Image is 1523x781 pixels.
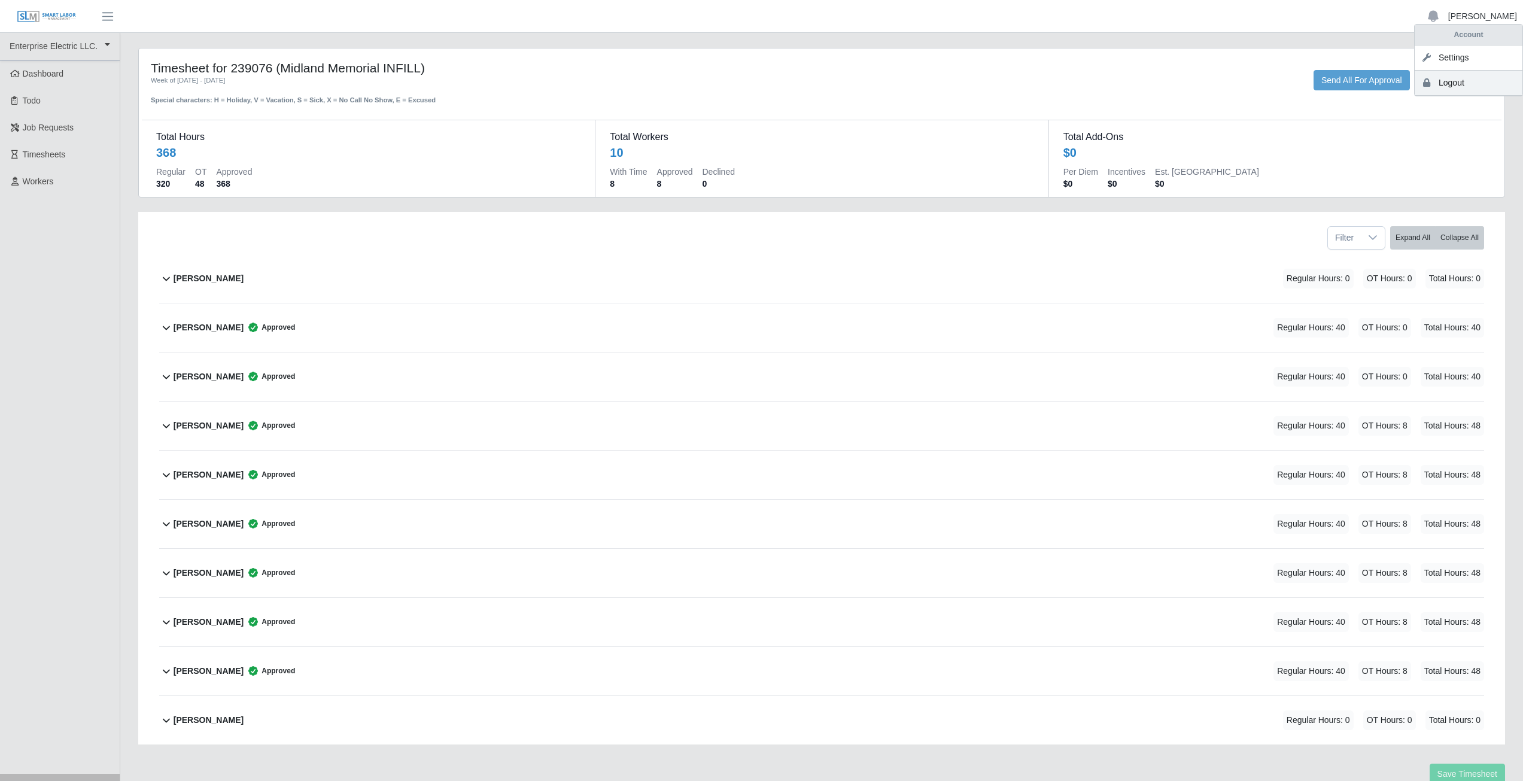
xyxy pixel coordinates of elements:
[23,177,54,186] span: Workers
[17,10,77,23] img: SLM Logo
[1421,661,1484,681] span: Total Hours: 48
[174,469,244,481] b: [PERSON_NAME]
[1108,166,1145,178] dt: Incentives
[1273,612,1349,632] span: Regular Hours: 40
[1273,318,1349,338] span: Regular Hours: 40
[1063,130,1487,144] dt: Total Add-Ons
[1314,70,1410,90] button: Send All For Approval
[151,75,700,86] div: Week of [DATE] - [DATE]
[23,69,64,78] span: Dashboard
[610,130,1033,144] dt: Total Workers
[1421,612,1484,632] span: Total Hours: 48
[23,150,66,159] span: Timesheets
[174,616,244,628] b: [PERSON_NAME]
[159,303,1484,352] button: [PERSON_NAME] Approved Regular Hours: 40 OT Hours: 0 Total Hours: 40
[23,123,74,132] span: Job Requests
[174,321,244,334] b: [PERSON_NAME]
[1435,226,1484,250] button: Collapse All
[1425,269,1484,288] span: Total Hours: 0
[1283,710,1354,730] span: Regular Hours: 0
[1283,269,1354,288] span: Regular Hours: 0
[174,567,244,579] b: [PERSON_NAME]
[1358,661,1411,681] span: OT Hours: 8
[174,420,244,432] b: [PERSON_NAME]
[1421,465,1484,485] span: Total Hours: 48
[1273,514,1349,534] span: Regular Hours: 40
[1421,514,1484,534] span: Total Hours: 48
[1273,563,1349,583] span: Regular Hours: 40
[1421,318,1484,338] span: Total Hours: 40
[174,370,244,383] b: [PERSON_NAME]
[1273,661,1349,681] span: Regular Hours: 40
[1363,269,1416,288] span: OT Hours: 0
[216,166,252,178] dt: Approved
[244,370,295,382] span: Approved
[1358,612,1411,632] span: OT Hours: 8
[159,352,1484,401] button: [PERSON_NAME] Approved Regular Hours: 40 OT Hours: 0 Total Hours: 40
[159,647,1484,695] button: [PERSON_NAME] Approved Regular Hours: 40 OT Hours: 8 Total Hours: 48
[1273,465,1349,485] span: Regular Hours: 40
[610,166,647,178] dt: With Time
[23,96,41,105] span: Todo
[244,321,295,333] span: Approved
[1415,45,1522,71] a: Settings
[159,402,1484,450] button: [PERSON_NAME] Approved Regular Hours: 40 OT Hours: 8 Total Hours: 48
[244,665,295,677] span: Approved
[1063,144,1077,161] div: $0
[1425,710,1484,730] span: Total Hours: 0
[657,178,693,190] dd: 8
[1358,563,1411,583] span: OT Hours: 8
[1390,226,1436,250] button: Expand All
[159,500,1484,548] button: [PERSON_NAME] Approved Regular Hours: 40 OT Hours: 8 Total Hours: 48
[151,60,700,75] h4: Timesheet for 239076 (Midland Memorial INFILL)
[1421,563,1484,583] span: Total Hours: 48
[657,166,693,178] dt: Approved
[1421,367,1484,387] span: Total Hours: 40
[703,178,735,190] dd: 0
[1363,710,1416,730] span: OT Hours: 0
[216,178,252,190] dd: 368
[174,665,244,677] b: [PERSON_NAME]
[1155,178,1259,190] dd: $0
[244,616,295,628] span: Approved
[1273,367,1349,387] span: Regular Hours: 40
[174,714,244,727] b: [PERSON_NAME]
[1358,465,1411,485] span: OT Hours: 8
[159,598,1484,646] button: [PERSON_NAME] Approved Regular Hours: 40 OT Hours: 8 Total Hours: 48
[1358,367,1411,387] span: OT Hours: 0
[1448,10,1517,23] a: [PERSON_NAME]
[1155,166,1259,178] dt: Est. [GEOGRAPHIC_DATA]
[1328,227,1361,249] span: Filter
[159,451,1484,499] button: [PERSON_NAME] Approved Regular Hours: 40 OT Hours: 8 Total Hours: 48
[151,86,700,105] div: Special characters: H = Holiday, V = Vacation, S = Sick, X = No Call No Show, E = Excused
[1358,514,1411,534] span: OT Hours: 8
[244,567,295,579] span: Approved
[244,518,295,530] span: Approved
[1273,416,1349,436] span: Regular Hours: 40
[244,469,295,481] span: Approved
[156,178,186,190] dd: 320
[1421,416,1484,436] span: Total Hours: 48
[174,518,244,530] b: [PERSON_NAME]
[174,272,244,285] b: [PERSON_NAME]
[159,696,1484,744] button: [PERSON_NAME] Regular Hours: 0 OT Hours: 0 Total Hours: 0
[1415,71,1522,96] a: Logout
[195,166,206,178] dt: OT
[1063,166,1098,178] dt: Per Diem
[1358,416,1411,436] span: OT Hours: 8
[156,130,580,144] dt: Total Hours
[195,178,206,190] dd: 48
[156,166,186,178] dt: Regular
[610,178,647,190] dd: 8
[703,166,735,178] dt: Declined
[1063,178,1098,190] dd: $0
[1358,318,1411,338] span: OT Hours: 0
[1390,226,1484,250] div: bulk actions
[1454,31,1484,39] strong: Account
[1108,178,1145,190] dd: $0
[244,420,295,431] span: Approved
[159,254,1484,303] button: [PERSON_NAME] Regular Hours: 0 OT Hours: 0 Total Hours: 0
[610,144,623,161] div: 10
[159,549,1484,597] button: [PERSON_NAME] Approved Regular Hours: 40 OT Hours: 8 Total Hours: 48
[156,144,176,161] div: 368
